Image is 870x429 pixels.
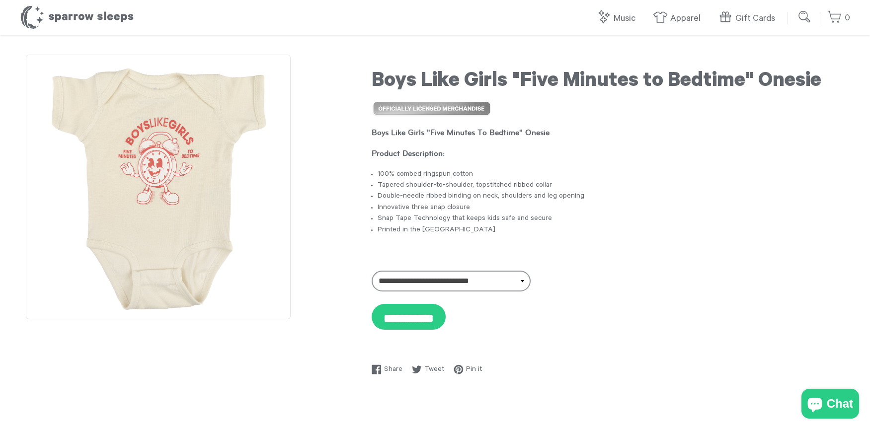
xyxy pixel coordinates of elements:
[378,169,844,180] li: 100% combed ringspun cotton
[384,364,402,375] span: Share
[718,8,780,29] a: Gift Cards
[378,191,844,202] li: Double-needle ribbed binding on neck, shoulders and leg opening
[798,389,862,421] inbox-online-store-chat: Shopify online store chat
[795,7,815,27] input: Submit
[424,364,444,375] span: Tweet
[378,203,844,214] li: Innovative three snap closure
[378,225,844,236] li: Printed in the [GEOGRAPHIC_DATA]
[466,364,482,375] span: Pin it
[26,55,291,319] img: Boys Like Girls "Five Minutes to Bedtime" Onesie
[378,214,844,224] li: Snap Tape Technology that keeps kids safe and secure
[372,70,844,95] h1: Boys Like Girls "Five Minutes to Bedtime" Onesie
[653,8,706,29] a: Apparel
[20,5,134,30] h1: Sparrow Sleeps
[372,149,445,157] strong: Product Description:
[596,8,640,29] a: Music
[372,128,550,137] strong: Boys Like Girls "Five Minutes To Bedtime" Onesie
[378,180,844,191] li: Tapered shoulder-to-shoulder, topstitched ribbed collar
[827,7,850,29] a: 0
